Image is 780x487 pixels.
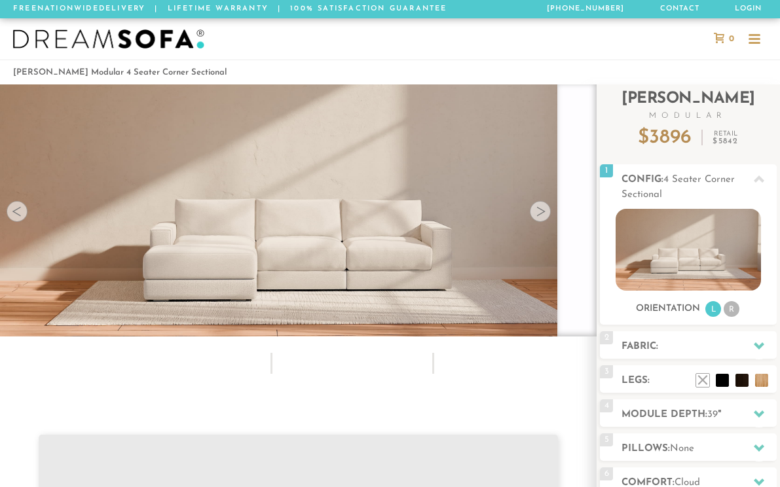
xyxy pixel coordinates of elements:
em: Nationwide [37,5,99,12]
span: 0 [726,35,734,43]
em: $ [713,137,738,145]
span: 3 [600,365,613,378]
p: $ [638,128,692,148]
span: 4 [600,399,613,412]
span: Modular [600,112,777,120]
a: 0 [707,33,741,45]
span: 6 [600,467,613,480]
span: 1 [600,164,613,177]
h2: Fabric: [622,339,777,354]
h2: Pillows: [622,441,777,456]
span: 5 [600,433,613,446]
h3: Orientation [636,303,700,315]
span: 5842 [718,137,739,145]
span: | [278,5,281,12]
img: DreamSofa - Inspired By Life, Designed By You [13,29,204,49]
span: 2 [600,331,613,344]
h2: [PERSON_NAME] [600,91,777,120]
span: None [670,444,694,454]
li: L [705,301,721,317]
li: R [724,301,739,317]
h2: Config: [622,172,777,202]
li: [PERSON_NAME] Modular 4 Seater Corner Sectional [13,63,227,81]
img: landon-sofa-no_legs-no_pillows-1.jpg [616,209,760,291]
p: Retail [713,131,738,145]
span: 4 Seater Corner Sectional [622,175,735,200]
span: 39 [707,410,718,420]
h2: Legs: [622,373,777,388]
h2: Module Depth: " [622,407,777,422]
span: | [155,5,158,12]
span: 3896 [649,128,692,148]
